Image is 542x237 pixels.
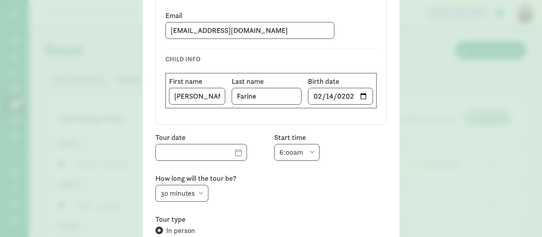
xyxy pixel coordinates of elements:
h6: CHILD INFO [165,55,364,63]
label: Email [165,11,377,20]
label: First name [169,77,225,86]
label: Last name [232,77,302,86]
iframe: Chat Widget [502,199,542,237]
span: In person [166,226,195,235]
label: Tour type [155,215,387,224]
label: How long will the tour be? [155,174,387,183]
label: Birth date [308,77,373,86]
label: Start time [274,133,387,142]
label: Tour date [155,133,268,142]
